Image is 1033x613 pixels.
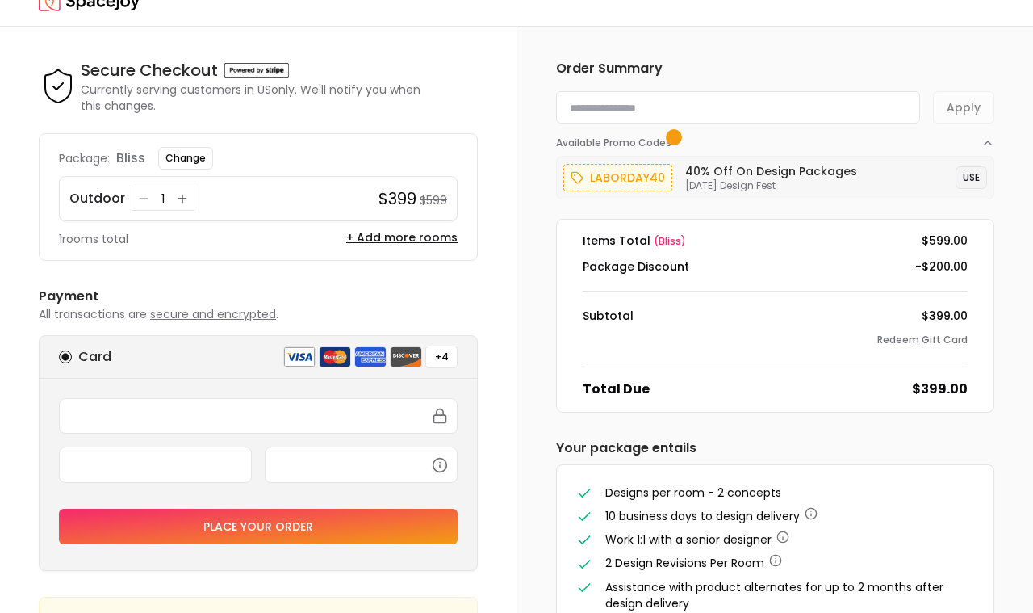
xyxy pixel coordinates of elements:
[59,231,128,247] p: 1 rooms total
[556,59,994,78] h6: Order Summary
[69,409,447,423] iframe: Secure card number input frame
[583,308,634,324] dt: Subtotal
[912,380,968,399] dd: $399.00
[319,346,351,367] img: mastercard
[116,149,145,168] p: bliss
[922,233,968,249] dd: $599.00
[605,555,764,571] span: 2 Design Revisions Per Room
[556,124,994,149] button: Available Promo Codes
[59,150,110,166] p: Package:
[81,59,218,82] h4: Secure Checkout
[59,509,458,544] button: Place your order
[174,191,190,207] button: Increase quantity for Outdoor
[685,163,857,179] h6: 40% Off on Design Packages
[354,346,387,367] img: american express
[605,579,943,611] span: Assistance with product alternates for up to 2 months after design delivery
[605,485,781,501] span: Designs per room - 2 concepts
[877,334,968,346] button: Redeem Gift Card
[605,508,800,524] span: 10 business days to design delivery
[283,346,316,367] img: visa
[155,191,171,207] div: 1
[583,233,686,249] dt: Items Total
[81,82,478,114] p: Currently serving customers in US only. We'll notify you when this changes.
[420,192,447,208] small: $599
[556,439,994,458] h6: Your package entails
[39,287,478,306] h6: Payment
[390,346,422,367] img: discover
[956,166,987,189] button: USE
[556,149,994,199] div: Available Promo Codes
[590,168,665,187] p: laborday40
[425,346,458,368] button: +4
[224,63,289,78] img: Powered by stripe
[39,306,478,322] p: All transactions are .
[158,147,213,170] button: Change
[136,191,152,207] button: Decrease quantity for Outdoor
[605,531,772,548] span: Work 1:1 with a senior designer
[583,258,689,275] dt: Package Discount
[78,347,111,367] h6: Card
[346,229,458,246] button: + Add more rooms
[69,189,125,208] p: Outdoor
[275,457,447,472] iframe: Secure CVC input frame
[583,380,650,399] dt: Total Due
[922,308,968,324] dd: $399.00
[654,234,686,248] span: ( bliss )
[69,457,241,472] iframe: Secure expiration date input frame
[150,306,276,322] span: secure and encrypted
[685,179,857,192] p: [DATE] Design Fest
[378,187,416,210] h4: $399
[556,136,676,149] span: Available Promo Codes
[915,258,968,275] dd: -$200.00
